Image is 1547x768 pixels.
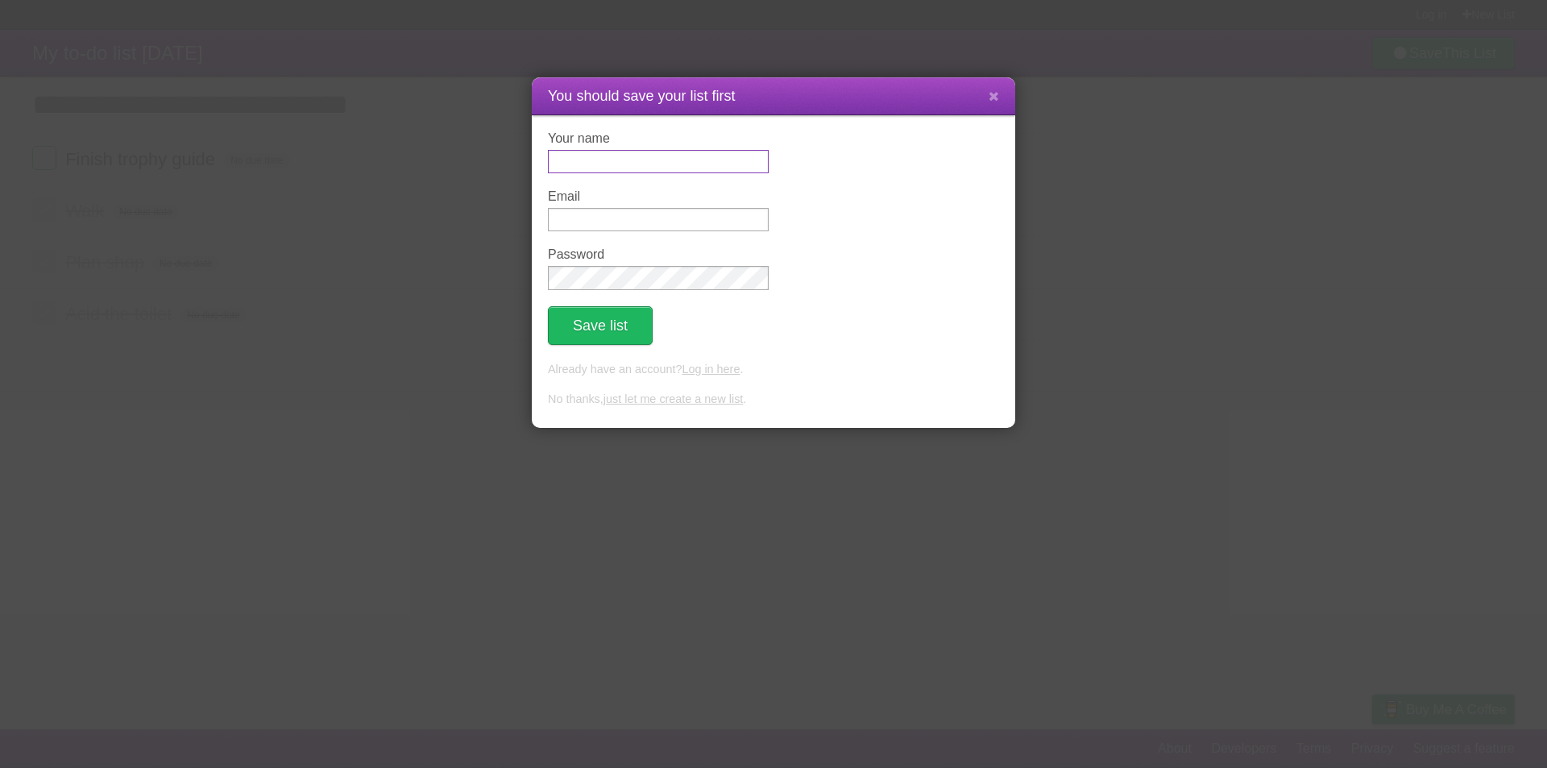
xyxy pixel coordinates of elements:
p: Already have an account? . [548,361,999,379]
p: No thanks, . [548,391,999,409]
label: Password [548,247,769,262]
label: Your name [548,131,769,146]
label: Email [548,189,769,204]
button: Save list [548,306,653,345]
a: just let me create a new list [603,392,744,405]
h1: You should save your list first [548,85,999,107]
a: Log in here [682,363,740,376]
